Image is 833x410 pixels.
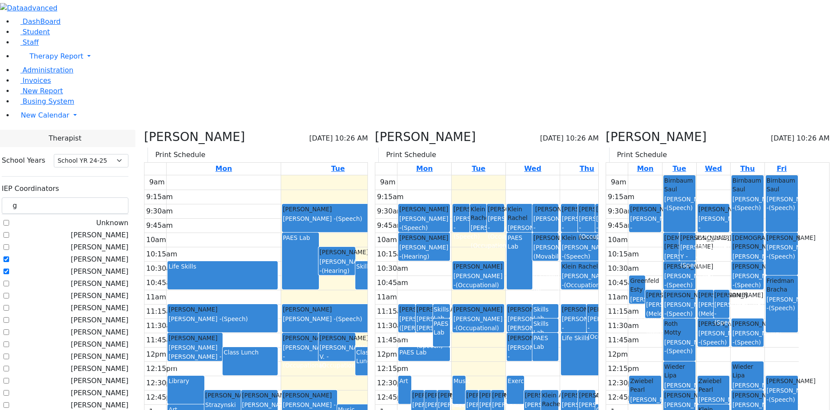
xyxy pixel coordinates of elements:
[399,243,449,261] div: [PERSON_NAME] -
[319,334,354,342] div: [PERSON_NAME]
[488,214,503,241] div: [PERSON_NAME] -
[533,243,557,296] div: [PERSON_NAME] (Movability PT) [PERSON_NAME] -
[522,163,543,175] a: August 27, 2025
[578,163,596,175] a: August 28, 2025
[168,377,203,385] div: Library
[336,215,362,222] span: (Speech)
[606,364,641,374] div: 12:15pm
[416,305,432,314] div: [PERSON_NAME]
[732,176,763,194] div: Birnbaum Saul
[375,292,399,302] div: 11am
[148,177,167,187] div: 9am
[562,243,612,261] div: [PERSON_NAME] -
[680,262,707,269] span: (Speech)
[666,204,693,211] span: (Speech)
[508,205,531,223] div: Klein Rachel
[71,364,128,374] label: [PERSON_NAME]
[14,48,833,65] a: Therapy Report
[606,206,636,216] div: 9:30am
[144,349,168,360] div: 12pm
[508,223,531,250] div: [PERSON_NAME] -
[646,300,660,336] div: [PERSON_NAME] (Melech) -
[479,391,491,400] div: [PERSON_NAME]
[680,243,695,269] div: [PERSON_NAME] Y -
[471,242,514,249] span: (Occupational)
[630,205,660,213] div: [PERSON_NAME]
[606,306,641,317] div: 11:15am
[606,349,630,360] div: 12pm
[533,334,557,351] div: PAES Lab
[664,252,679,279] div: [PERSON_NAME] -
[399,233,449,242] div: [PERSON_NAME]
[769,305,795,312] span: (Speech)
[144,130,245,144] h3: [PERSON_NAME]
[471,205,486,223] div: Klein Rachel
[71,291,128,301] label: [PERSON_NAME]
[319,362,363,369] span: (Occupational)
[606,249,641,259] div: 10:15am
[23,87,63,95] span: New Report
[144,335,179,345] div: 11:45am
[606,321,641,331] div: 11:30am
[2,197,128,214] input: Search
[375,206,405,216] div: 9:30am
[356,348,391,366] div: Class Lunch
[508,377,523,385] div: Exercise
[71,376,128,386] label: [PERSON_NAME]
[144,321,179,331] div: 11:30am
[205,391,240,400] div: [PERSON_NAME]
[168,362,195,369] span: (Speech)
[399,305,415,314] div: [PERSON_NAME]
[533,233,557,242] div: [PERSON_NAME]
[14,107,833,124] a: New Calendar
[71,315,128,325] label: [PERSON_NAME]
[375,263,410,274] div: 10:30am
[542,391,558,409] div: Klein Rachel
[453,205,469,213] div: [PERSON_NAME]
[609,177,628,187] div: 9am
[71,242,128,253] label: [PERSON_NAME]
[283,305,391,314] div: [PERSON_NAME]
[732,262,763,271] div: [PERSON_NAME]
[319,343,354,370] div: [PERSON_NAME] V. -
[470,163,487,175] a: August 26, 2025
[732,381,763,399] div: [PERSON_NAME] -
[732,233,763,251] div: [DEMOGRAPHIC_DATA][PERSON_NAME]
[399,205,449,213] div: [PERSON_NAME]
[735,204,761,211] span: (Speech)
[606,378,641,388] div: 12:30pm
[144,235,168,245] div: 10am
[453,315,503,332] div: [PERSON_NAME] -
[319,248,354,256] div: [PERSON_NAME]
[329,163,346,175] a: August 26, 2025
[699,233,742,240] span: (Occupational)
[438,391,449,400] div: [PERSON_NAME]
[606,220,636,231] div: 9:45am
[664,272,695,289] div: [PERSON_NAME] -
[596,214,612,241] div: [PERSON_NAME] -
[715,291,729,299] div: [PERSON_NAME]
[144,206,174,216] div: 9:30am
[562,214,577,241] div: [PERSON_NAME] -
[168,305,277,314] div: [PERSON_NAME]
[14,17,61,26] a: DashBoard
[533,288,562,295] span: (Physical)
[699,329,729,347] div: [PERSON_NAME] -
[488,233,531,240] span: (Occupational)
[375,335,410,345] div: 11:45am
[414,163,434,175] a: August 25, 2025
[664,291,695,299] div: [PERSON_NAME]
[399,348,449,357] div: PAES Lab
[71,388,128,398] label: [PERSON_NAME]
[533,205,557,213] div: [PERSON_NAME]
[2,155,45,166] label: School Years
[732,391,763,400] div: [PERSON_NAME]
[769,204,795,211] span: (Speech)
[664,195,695,213] div: [PERSON_NAME] -
[767,176,797,194] div: Birnbaum Saul
[319,257,354,275] div: [PERSON_NAME] -
[703,163,724,175] a: August 27, 2025
[453,233,480,240] span: (Speech)
[508,233,531,251] div: PAES Lab
[49,133,81,144] span: Therapist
